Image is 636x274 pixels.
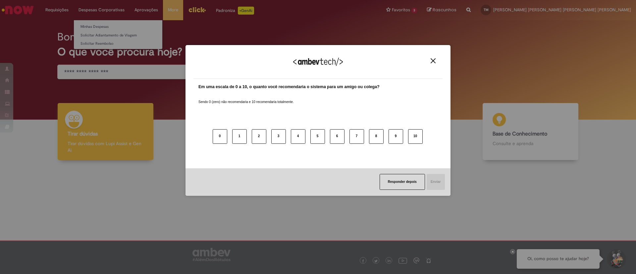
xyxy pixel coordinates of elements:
button: 6 [330,129,344,144]
button: 7 [349,129,364,144]
button: 9 [389,129,403,144]
button: 8 [369,129,384,144]
label: Em uma escala de 0 a 10, o quanto você recomendaria o sistema para um amigo ou colega? [198,84,380,90]
button: Close [429,58,438,64]
button: 10 [408,129,423,144]
button: 1 [232,129,247,144]
button: 3 [271,129,286,144]
button: 2 [252,129,266,144]
button: 5 [310,129,325,144]
img: Logo Ambevtech [293,58,343,66]
button: 4 [291,129,305,144]
img: Close [431,58,436,63]
button: Responder depois [380,174,425,190]
label: Sendo 0 (zero) não recomendaria e 10 recomendaria totalmente. [198,92,294,104]
button: 0 [213,129,227,144]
